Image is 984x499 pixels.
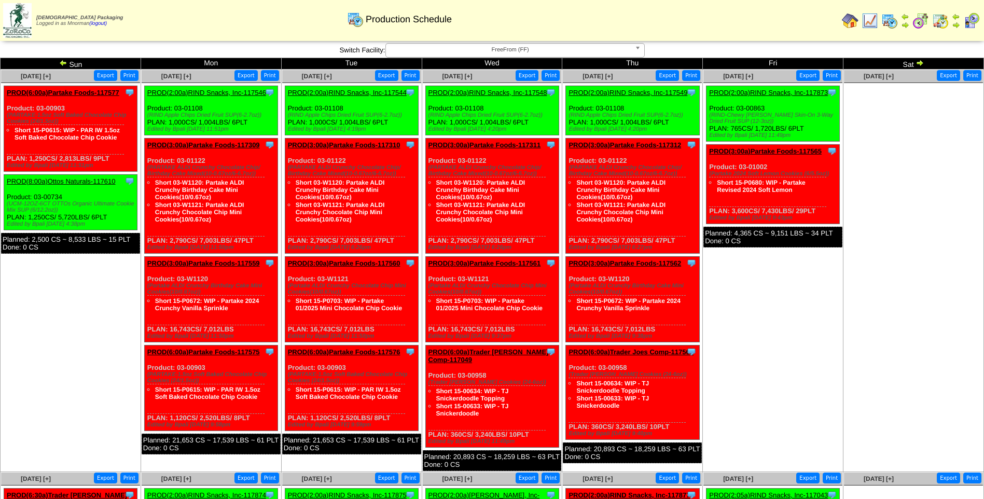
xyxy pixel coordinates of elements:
[436,201,525,223] a: Short 03-W1121: Partake ALDI Crunchy Chocolate Chip Mini Cookies(10/0.67oz)
[686,140,697,150] img: Tooltip
[296,386,401,400] a: Short 15-P0615: WIP - PAR IW 1.5oz Soft Baked Chocolate Chip Cookie
[516,70,539,81] button: Export
[542,473,560,483] button: Print
[281,58,422,70] td: Tue
[546,140,556,150] img: Tooltip
[147,141,260,149] a: PROD(3:00a)Partake Foods-117309
[709,491,828,499] a: PROD(2:05a)RIND Snacks, Inc-117043
[144,257,278,342] div: Product: 03-W1120 PLAN: 16,743CS / 7,012LBS
[516,473,539,483] button: Export
[569,141,681,149] a: PROD(3:00a)Partake Foods-117312
[288,164,418,177] div: (PARTAKE ALDI Crunchy Chocolate Chip/ Birthday Cake Mixed(10-0.67oz/6-6.7oz))
[442,475,472,482] a: [DATE] [+]
[428,89,547,96] a: PROD(2:00a)RIND Snacks, Inc-117548
[428,141,541,149] a: PROD(3:00a)Partake Foods-117311
[864,475,894,482] a: [DATE] [+]
[302,475,332,482] a: [DATE] [+]
[234,70,258,81] button: Export
[916,59,924,67] img: arrowright.gif
[147,164,278,177] div: (PARTAKE ALDI Crunchy Chocolate Chip/ Birthday Cake Mixed(10-0.67oz/6-6.7oz))
[1,58,141,70] td: Sun
[124,87,135,98] img: Tooltip
[265,258,275,268] img: Tooltip
[15,127,120,141] a: Short 15-P0615: WIP - PAR IW 1.5oz Soft Baked Chocolate Chip Cookie
[963,70,981,81] button: Print
[261,473,279,483] button: Print
[827,87,837,98] img: Tooltip
[366,14,452,25] span: Production Schedule
[428,379,559,385] div: (Trader [PERSON_NAME] Cookies (24-6oz))
[723,73,753,80] a: [DATE] [+]
[656,70,679,81] button: Export
[569,126,699,132] div: Edited by Bpali [DATE] 4:20pm
[709,89,828,96] a: PROD(2:00a)RIND Snacks, Inc-117873
[155,201,244,223] a: Short 03-W1121: Partake ALDI Crunchy Chocolate Chip Mini Cookies(10/0.67oz)
[546,346,556,357] img: Tooltip
[682,473,700,483] button: Print
[4,86,137,172] div: Product: 03-00903 PLAN: 1,250CS / 2,813LBS / 9PLT
[285,257,418,342] div: Product: 03-W1121 PLAN: 16,743CS / 7,012LBS
[686,87,697,98] img: Tooltip
[542,70,560,81] button: Print
[428,164,559,177] div: (PARTAKE ALDI Crunchy Chocolate Chip/ Birthday Cake Mixed(10-0.67oz/6-6.7oz))
[425,257,559,342] div: Product: 03-W1121 PLAN: 16,743CS / 7,012LBS
[937,473,960,483] button: Export
[3,3,32,38] img: zoroco-logo-small.webp
[147,371,278,384] div: (PARTAKE-1.5oz Soft Baked Chocolate Chip Cookies (24/1.5oz))
[288,141,400,149] a: PROD(3:00a)Partake Foods-117310
[566,86,699,135] div: Product: 03-01108 PLAN: 1,000CS / 1,004LBS / 6PLT
[682,70,700,81] button: Print
[566,257,699,342] div: Product: 03-W1120 PLAN: 16,743CS / 7,012LBS
[862,12,878,29] img: line_graph.gif
[723,475,753,482] a: [DATE] [+]
[21,475,51,482] a: [DATE] [+]
[285,138,418,254] div: Product: 03-01122 PLAN: 2,790CS / 7,003LBS / 47PLT
[428,244,559,251] div: Edited by Bpali [DATE] 6:26pm
[912,12,929,29] img: calendarblend.gif
[296,201,385,223] a: Short 03-W1121: Partake ALDI Crunchy Chocolate Chip Mini Cookies(10/0.67oz)
[288,491,407,499] a: PROD(2:00a)RIND Snacks, Inc-117875
[576,297,681,312] a: Short 15-P0672: WIP - Partake 2024 Crunchy Vanilla Sprinkle
[569,333,699,339] div: Edited by Bpali [DATE] 9:38pm
[842,12,858,29] img: home.gif
[4,175,137,230] div: Product: 03-00734 PLAN: 1,250CS / 5,720LBS / 6PLT
[7,201,137,213] div: (UCM-12OZ-6CT OTTOs Organic Ultimate Cookie Mix SUP (6/12.2oz))
[425,345,559,448] div: Product: 03-00958 PLAN: 360CS / 3,240LBS / 10PLT
[161,73,191,80] span: [DATE] [+]
[569,348,694,356] a: PROD(6:00a)Trader Joes Comp-117563
[881,12,898,29] img: calendarprod.gif
[963,12,980,29] img: calendarcustomer.gif
[569,259,681,267] a: PROD(3:00a)Partake Foods-117562
[583,73,613,80] a: [DATE] [+]
[405,346,415,357] img: Tooltip
[422,58,562,70] td: Wed
[375,70,398,81] button: Export
[563,442,702,463] div: Planned: 20,893 CS ~ 18,259 LBS ~ 63 PLT Done: 0 CS
[7,112,137,124] div: (PARTAKE-1.5oz Soft Baked Chocolate Chip Cookies (24/1.5oz))
[717,179,806,193] a: Short 15-P0680: WIP - Partake Revised 2024 Soft Lemon
[436,403,509,417] a: Short 15-00633: WIP - TJ Snickerdoodle
[147,283,278,295] div: (Partake ALDI Crunchy Birthday Cake Mini Cookies(10/0.67oz))
[265,140,275,150] img: Tooltip
[796,473,820,483] button: Export
[161,475,191,482] a: [DATE] [+]
[706,145,840,224] div: Product: 03-01002 PLAN: 3,600CS / 7,430LBS / 29PLT
[428,348,549,364] a: PROD(6:00a)Trader [PERSON_NAME] Comp-117049
[7,162,137,169] div: Edited by Bpali [DATE] 11:51pm
[425,86,559,135] div: Product: 03-01108 PLAN: 1,000CS / 1,004LBS / 6PLT
[576,380,649,394] a: Short 15-00634: WIP - TJ Snickerdoodle Topping
[405,140,415,150] img: Tooltip
[963,473,981,483] button: Print
[288,126,418,132] div: Edited by Bpali [DATE] 4:19pm
[142,434,281,454] div: Planned: 21,653 CS ~ 17,539 LBS ~ 61 PLT Done: 0 CS
[436,297,543,312] a: Short 15-P0703: WIP - Partake 01/2025 Mini Chocolate Chip Cookie
[375,473,398,483] button: Export
[147,126,278,132] div: Edited by Bpali [DATE] 11:51pm
[7,89,119,96] a: PROD(6:00a)Partake Foods-117577
[952,21,960,29] img: arrowright.gif
[285,86,418,135] div: Product: 03-01108 PLAN: 1,000CS / 1,004LBS / 6PLT
[288,333,418,339] div: Edited by Bpali [DATE] 11:50pm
